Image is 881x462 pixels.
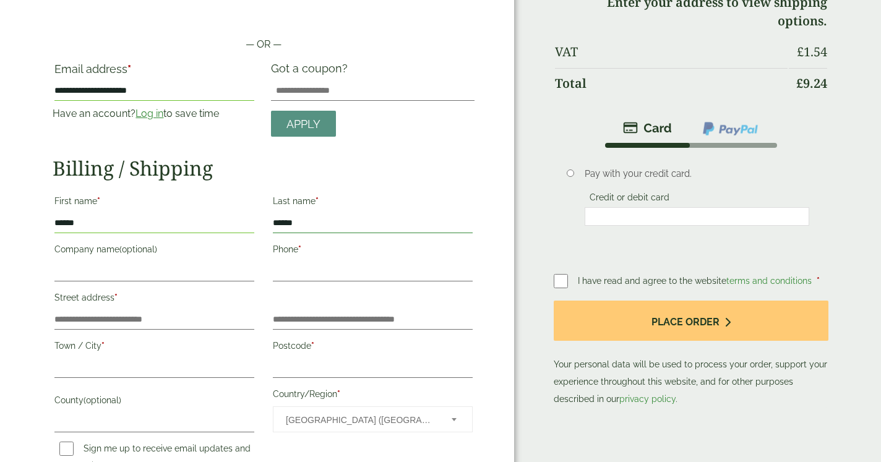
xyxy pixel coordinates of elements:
abbr: required [101,341,105,351]
input: Sign me up to receive email updates and news(optional) [59,442,74,456]
h2: Billing / Shipping [53,156,474,180]
label: Last name [273,192,473,213]
p: Have an account? to save time [53,106,256,121]
bdi: 1.54 [797,43,827,60]
abbr: required [316,196,319,206]
span: United Kingdom (UK) [286,407,435,433]
span: (optional) [84,395,121,405]
label: Postcode [273,337,473,358]
a: Apply [271,111,336,137]
p: Pay with your credit card. [585,167,809,181]
abbr: required [817,276,820,286]
th: Total [555,68,788,98]
p: — OR — [53,37,474,52]
label: Got a coupon? [271,62,353,81]
label: Town / City [54,337,254,358]
p: Your personal data will be used to process your order, support your experience throughout this we... [554,301,828,408]
button: Place order [554,301,828,341]
abbr: required [97,196,100,206]
label: Country/Region [273,385,473,406]
span: Country/Region [273,406,473,432]
a: terms and conditions [726,276,812,286]
abbr: required [127,62,131,75]
a: privacy policy [619,394,676,404]
label: Credit or debit card [585,192,674,206]
abbr: required [114,293,118,302]
abbr: required [311,341,314,351]
label: Phone [273,241,473,262]
label: First name [54,192,254,213]
span: Apply [286,118,320,131]
label: Email address [54,64,254,81]
label: County [54,391,254,413]
img: stripe.png [623,121,672,135]
label: Company name [54,241,254,262]
span: (optional) [119,244,157,254]
a: Log in [135,108,163,119]
iframe: Secure card payment input frame [588,211,805,222]
span: £ [797,43,804,60]
img: ppcp-gateway.png [702,121,759,137]
abbr: required [337,389,340,399]
span: I have read and agree to the website [578,276,814,286]
abbr: required [298,244,301,254]
label: Street address [54,289,254,310]
span: £ [796,75,803,92]
bdi: 9.24 [796,75,827,92]
th: VAT [555,37,788,67]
